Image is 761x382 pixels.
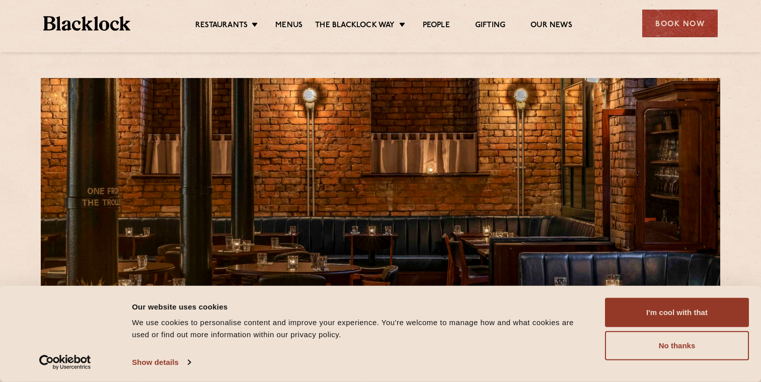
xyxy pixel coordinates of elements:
[195,21,248,32] a: Restaurants
[423,21,450,32] a: People
[43,16,130,31] img: BL_Textured_Logo-footer-cropped.svg
[132,317,582,341] div: We use cookies to personalise content and improve your experience. You're welcome to manage how a...
[605,331,749,360] button: No thanks
[132,300,582,313] div: Our website uses cookies
[605,298,749,327] button: I'm cool with that
[642,10,718,37] div: Book Now
[315,21,395,32] a: The Blacklock Way
[21,355,109,370] a: Usercentrics Cookiebot - opens in a new window
[275,21,302,32] a: Menus
[475,21,505,32] a: Gifting
[530,21,572,32] a: Our News
[132,355,190,370] a: Show details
